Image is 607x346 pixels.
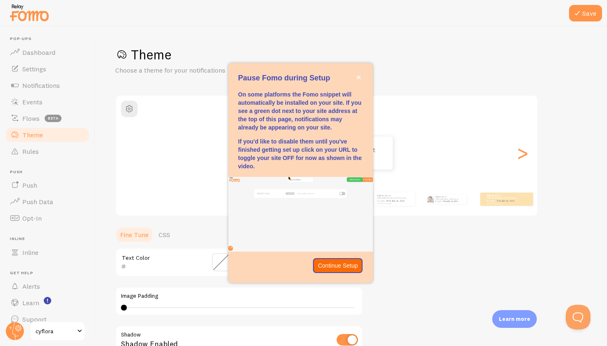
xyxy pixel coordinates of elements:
[443,200,458,202] a: Metallica t-shirt
[22,147,39,155] span: Rules
[487,194,520,204] p: from [GEOGRAPHIC_DATA] just bought a
[5,143,90,160] a: Rules
[36,326,75,336] span: cyflora
[238,73,363,84] p: Pause Fomo during Setup
[10,271,90,276] span: Get Help
[22,131,43,139] span: Theme
[10,236,90,242] span: Inline
[22,98,43,106] span: Events
[5,94,90,110] a: Events
[22,248,38,257] span: Inline
[435,195,463,204] p: from [GEOGRAPHIC_DATA] just bought a
[115,66,313,75] p: Choose a theme for your notifications
[116,101,537,113] h2: Classic
[22,282,40,290] span: Alerts
[22,299,39,307] span: Learn
[10,36,90,42] span: Pop-ups
[10,169,90,175] span: Push
[497,199,515,202] a: Metallica t-shirt
[5,311,90,327] a: Support
[115,46,587,63] h1: Theme
[121,292,357,300] label: Image Padding
[517,123,527,183] div: Next slide
[44,297,51,304] svg: <p>Watch New Feature Tutorials!</p>
[22,214,42,222] span: Opt-In
[5,127,90,143] a: Theme
[228,63,373,282] div: Pause Fomo during Setup
[5,110,90,127] a: Flows beta
[487,202,519,204] small: about 4 minutes ago
[5,294,90,311] a: Learn
[377,202,411,204] small: about 4 minutes ago
[22,315,47,323] span: Support
[5,61,90,77] a: Settings
[5,177,90,193] a: Push
[5,244,90,261] a: Inline
[387,199,405,202] a: Metallica t-shirt
[427,196,434,202] img: Fomo
[9,2,50,23] img: fomo-relay-logo-orange.svg
[45,115,62,122] span: beta
[22,48,55,56] span: Dashboard
[492,310,537,328] div: Learn more
[22,114,40,122] span: Flows
[377,194,386,197] strong: cyflora
[5,193,90,210] a: Push Data
[487,194,496,197] strong: cyflora
[238,137,363,170] p: If you'd like to disable them until you've finished getting set up click on your URL to toggle yo...
[354,73,363,82] button: close,
[238,90,363,132] p: On some platforms the Fomo snippet will automatically be installed on your site. If you see a gre...
[318,261,358,270] p: Continue Setup
[313,258,363,273] button: Continue Setup
[499,315,530,323] p: Learn more
[22,198,53,206] span: Push Data
[5,278,90,294] a: Alerts
[30,321,85,341] a: cyflora
[154,226,175,243] a: CSS
[22,65,46,73] span: Settings
[115,226,154,243] a: Fine Tune
[5,210,90,226] a: Opt-In
[22,181,37,189] span: Push
[22,81,60,89] span: Notifications
[5,77,90,94] a: Notifications
[435,195,443,198] strong: cyflora
[566,305,590,330] iframe: Help Scout Beacon - Open
[377,194,412,204] p: from [GEOGRAPHIC_DATA] just bought a
[5,44,90,61] a: Dashboard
